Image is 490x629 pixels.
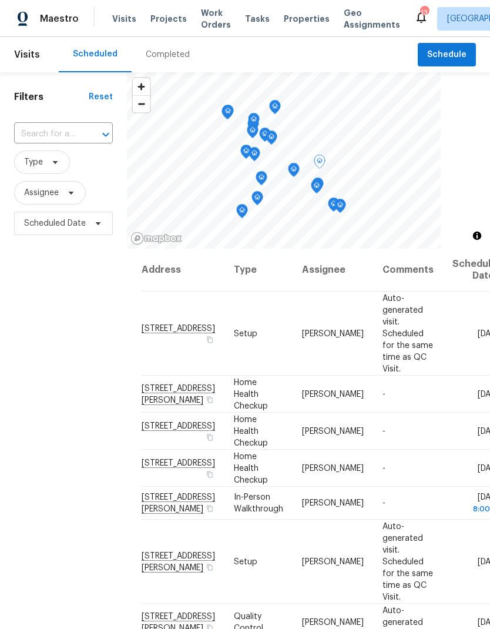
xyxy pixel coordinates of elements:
[302,329,364,337] span: [PERSON_NAME]
[382,522,433,601] span: Auto-generated visit. Scheduled for the same time as QC Visit.
[234,493,283,513] span: In-Person Walkthrough
[112,13,136,25] span: Visits
[418,43,476,67] button: Schedule
[127,72,441,249] canvas: Map
[236,204,248,222] div: Map marker
[311,179,323,198] div: Map marker
[302,499,364,507] span: [PERSON_NAME]
[269,100,281,118] div: Map marker
[302,557,364,566] span: [PERSON_NAME]
[288,163,300,181] div: Map marker
[328,198,340,216] div: Map marker
[234,557,257,566] span: Setup
[259,128,271,146] div: Map marker
[247,118,259,136] div: Map marker
[24,156,43,168] span: Type
[133,95,150,112] button: Zoom out
[141,249,224,292] th: Address
[293,249,373,292] th: Assignee
[249,147,260,165] div: Map marker
[14,125,80,143] input: Search for an address...
[382,464,385,472] span: -
[240,145,252,163] div: Map marker
[24,218,86,229] span: Scheduled Date
[14,42,40,68] span: Visits
[314,155,325,173] div: Map marker
[204,394,215,404] button: Copy Address
[312,178,324,196] div: Map marker
[247,124,259,142] div: Map marker
[302,427,364,435] span: [PERSON_NAME]
[234,415,268,447] span: Home Health Checkup
[284,13,330,25] span: Properties
[266,131,277,149] div: Map marker
[24,187,59,199] span: Assignee
[89,91,113,103] div: Reset
[73,48,118,60] div: Scheduled
[420,7,428,19] div: 13
[204,561,215,572] button: Copy Address
[201,7,231,31] span: Work Orders
[334,199,346,217] div: Map marker
[146,49,190,61] div: Completed
[130,232,182,245] a: Mapbox homepage
[373,249,443,292] th: Comments
[248,113,260,131] div: Map marker
[40,13,79,25] span: Maestro
[221,105,233,123] div: Map marker
[382,390,385,398] span: -
[204,469,215,479] button: Copy Address
[14,91,89,103] h1: Filters
[204,503,215,514] button: Copy Address
[302,464,364,472] span: [PERSON_NAME]
[204,431,215,442] button: Copy Address
[204,334,215,344] button: Copy Address
[382,294,433,373] span: Auto-generated visit. Scheduled for the same time as QC Visit.
[302,618,364,626] span: [PERSON_NAME]
[133,78,150,95] button: Zoom in
[222,105,234,123] div: Map marker
[382,499,385,507] span: -
[251,191,263,209] div: Map marker
[382,427,385,435] span: -
[256,171,267,189] div: Map marker
[133,96,150,112] span: Zoom out
[98,126,114,143] button: Open
[224,249,293,292] th: Type
[344,7,400,31] span: Geo Assignments
[234,378,268,410] span: Home Health Checkup
[474,229,481,242] span: Toggle attribution
[470,229,484,243] button: Toggle attribution
[150,13,187,25] span: Projects
[302,390,364,398] span: [PERSON_NAME]
[427,48,466,62] span: Schedule
[234,329,257,337] span: Setup
[234,452,268,484] span: Home Health Checkup
[245,15,270,23] span: Tasks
